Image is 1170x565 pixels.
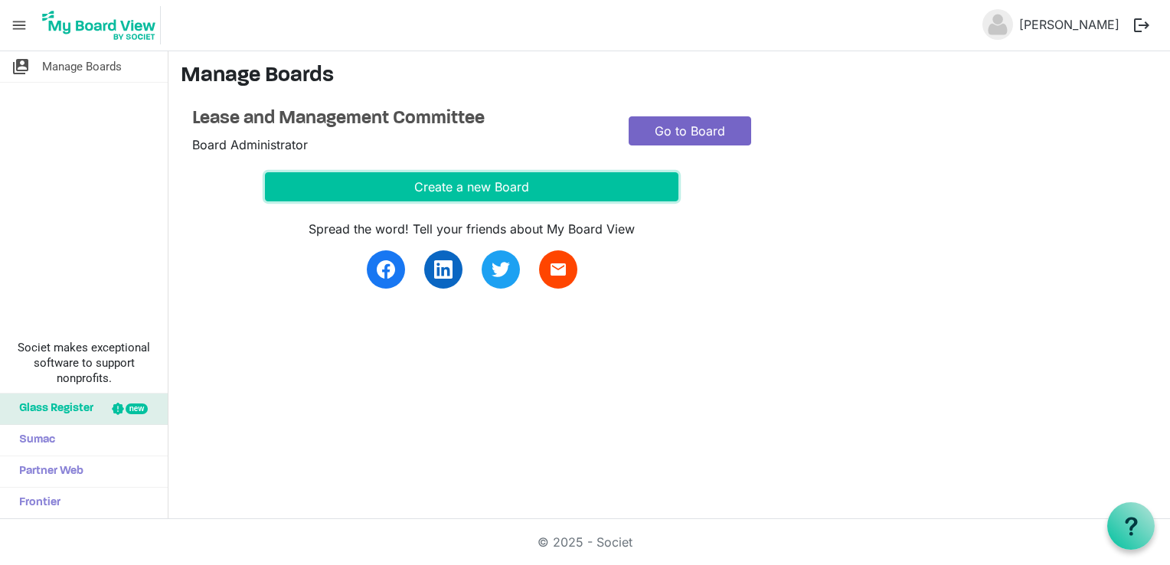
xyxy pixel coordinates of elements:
[11,488,60,518] span: Frontier
[11,51,30,82] span: switch_account
[539,250,577,289] a: email
[982,9,1013,40] img: no-profile-picture.svg
[629,116,751,145] a: Go to Board
[265,172,678,201] button: Create a new Board
[192,137,308,152] span: Board Administrator
[11,425,55,456] span: Sumac
[11,394,93,424] span: Glass Register
[377,260,395,279] img: facebook.svg
[538,534,632,550] a: © 2025 - Societ
[126,403,148,414] div: new
[5,11,34,40] span: menu
[434,260,453,279] img: linkedin.svg
[492,260,510,279] img: twitter.svg
[192,108,606,130] a: Lease and Management Committee
[7,340,161,386] span: Societ makes exceptional software to support nonprofits.
[38,6,167,44] a: My Board View Logo
[38,6,161,44] img: My Board View Logo
[1126,9,1158,41] button: logout
[549,260,567,279] span: email
[181,64,1158,90] h3: Manage Boards
[265,220,678,238] div: Spread the word! Tell your friends about My Board View
[11,456,83,487] span: Partner Web
[1013,9,1126,40] a: [PERSON_NAME]
[42,51,122,82] span: Manage Boards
